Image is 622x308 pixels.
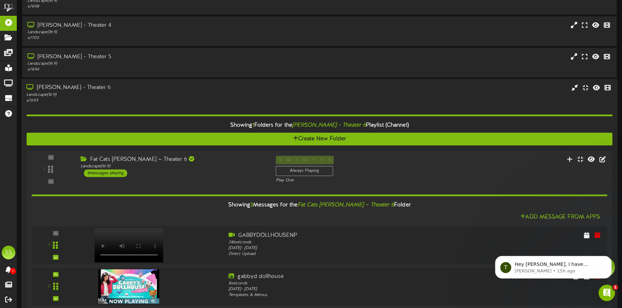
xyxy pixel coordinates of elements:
[485,242,622,290] iframe: Intercom notifications message
[81,156,266,164] div: Fat Cats [PERSON_NAME] ~ Theater 6
[26,133,612,145] button: Create New Folder
[30,20,117,93] span: Hey [PERSON_NAME], I have converted all 4 of those videos down to 1920x1080 in which I am now sho...
[292,123,366,129] i: [PERSON_NAME] - Theater 6
[27,67,265,73] div: # 7694
[27,4,265,10] div: # 7698
[27,22,265,29] div: [PERSON_NAME] - Theater 4
[10,268,16,274] span: 0
[229,251,459,257] div: Direct Upload
[81,164,266,169] div: Landscape ( 16:9 )
[613,285,618,290] span: 1
[276,178,412,184] div: Play One
[297,202,394,208] i: Fat Cats [PERSON_NAME] ~ Theater 6
[27,53,265,61] div: [PERSON_NAME] - Theater 5
[27,29,265,35] div: Landscape ( 16:9 )
[229,273,459,281] div: gabbyd dollhouse
[229,287,459,293] div: [DATE] - [DATE]
[229,293,459,298] div: Templates & Menus
[98,269,159,304] img: 8ad9c509-2dc5-44fe-b2c3-c47244ae6f33.png
[30,26,118,33] p: Message from Tyler, sent 15h ago
[84,170,127,177] div: 3 messages playing
[26,92,265,98] div: Landscape ( 16:9 )
[229,240,459,245] div: 246 seconds
[26,198,612,213] div: Showing Messages for the Folder
[26,84,265,92] div: [PERSON_NAME] - Theater 6
[21,118,618,133] div: Showing Folders for the Playlist (Channel)
[250,202,253,208] span: 3
[252,123,254,129] span: 1
[27,61,265,67] div: Landscape ( 16:9 )
[519,213,602,221] button: Add Message From Apps
[599,285,615,301] iframe: Intercom live chat
[276,166,333,176] div: Always Playing
[27,35,265,41] div: # 7703
[229,281,459,286] div: 8 seconds
[26,98,265,104] div: # 7695
[229,232,459,240] div: GABBYDOLLHOUSENP
[2,246,15,259] div: SS
[229,245,459,251] div: [DATE] - [DATE]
